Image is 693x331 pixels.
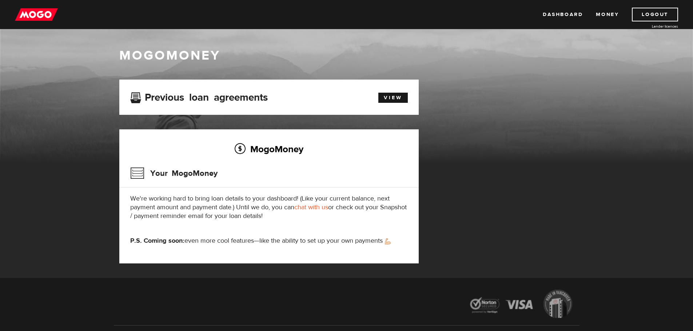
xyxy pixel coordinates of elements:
[119,48,574,63] h1: MogoMoney
[596,8,619,21] a: Money
[130,237,184,245] strong: P.S. Coming soon:
[624,24,678,29] a: Lender licences
[130,237,408,245] p: even more cool features—like the ability to set up your own payments
[294,203,328,211] a: chat with us
[543,8,583,21] a: Dashboard
[378,93,408,103] a: View
[463,284,580,325] img: legal-icons-92a2ffecb4d32d839781d1b4e4802d7b.png
[130,164,218,183] h3: Your MogoMoney
[130,141,408,157] h2: MogoMoney
[385,238,391,245] img: strong arm emoji
[15,8,58,21] img: mogo_logo-11ee424be714fa7cbb0f0f49df9e16ec.png
[130,194,408,221] p: We're working hard to bring loan details to your dashboard! (Like your current balance, next paym...
[130,92,268,101] h3: Previous loan agreements
[632,8,678,21] a: Logout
